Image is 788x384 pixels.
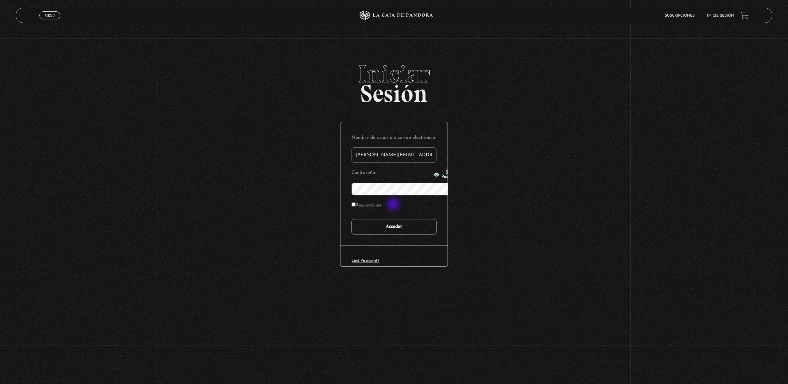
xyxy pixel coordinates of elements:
button: Show Password [433,170,459,179]
a: Suscripciones [665,14,695,18]
input: Recuérdame [352,202,356,206]
span: Cerrar [43,19,57,23]
span: Show Password [441,170,459,179]
a: View your shopping cart [740,11,749,19]
h2: Sesión [16,62,772,101]
input: Acceder [352,219,436,234]
label: Contraseña [352,168,432,178]
label: Nombre de usuario o correo electrónico [352,133,436,143]
span: Iniciar [16,62,772,86]
label: Recuérdame [352,201,382,210]
a: Inicie sesión [707,14,734,18]
span: Menu [45,14,55,17]
a: Lost Password? [352,259,379,263]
